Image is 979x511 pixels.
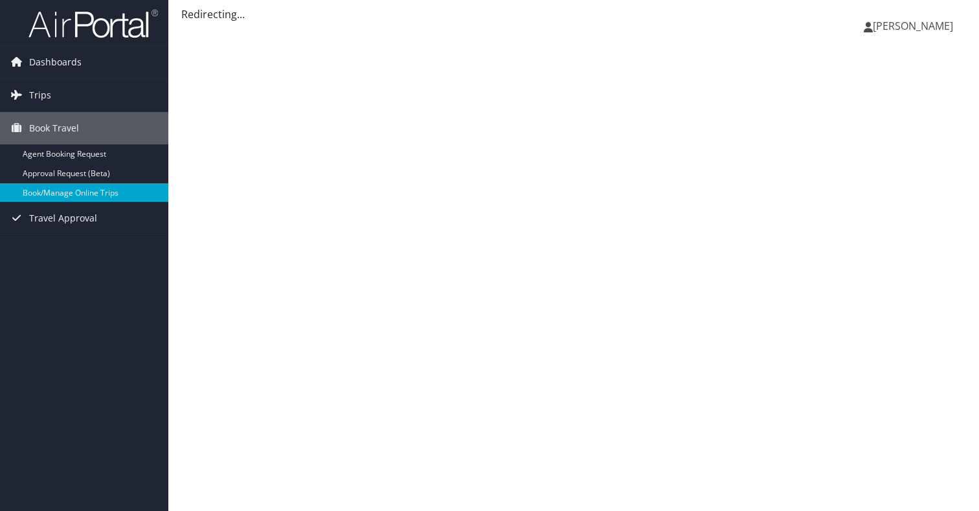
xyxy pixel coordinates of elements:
span: Trips [29,79,51,111]
span: Dashboards [29,46,82,78]
span: [PERSON_NAME] [873,19,953,33]
div: Redirecting... [181,6,966,22]
span: Book Travel [29,112,79,144]
a: [PERSON_NAME] [864,6,966,45]
img: airportal-logo.png [28,8,158,39]
span: Travel Approval [29,202,97,234]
